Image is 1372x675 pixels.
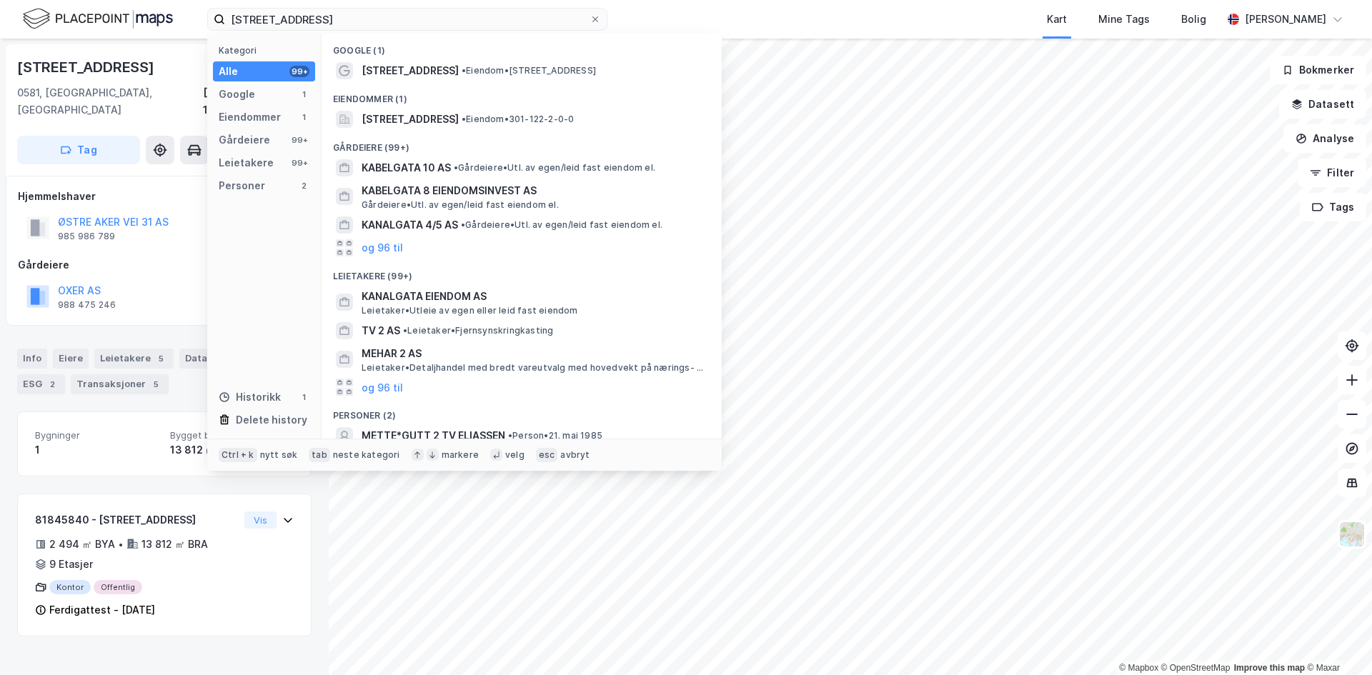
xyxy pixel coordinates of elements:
[17,374,65,394] div: ESG
[58,299,116,311] div: 988 475 246
[219,86,255,103] div: Google
[17,56,157,79] div: [STREET_ADDRESS]
[35,511,239,529] div: 81845840 - [STREET_ADDRESS]
[71,374,169,394] div: Transaksjoner
[219,45,315,56] div: Kategori
[362,216,458,234] span: KANALGATA 4/5 AS
[461,219,662,231] span: Gårdeiere • Utl. av egen/leid fast eiendom el.
[58,231,115,242] div: 985 986 789
[362,111,459,128] span: [STREET_ADDRESS]
[322,399,722,424] div: Personer (2)
[1098,11,1150,28] div: Mine Tags
[454,162,655,174] span: Gårdeiere • Utl. av egen/leid fast eiendom el.
[362,345,705,362] span: MEHAR 2 AS
[298,111,309,123] div: 1
[289,134,309,146] div: 99+
[23,6,173,31] img: logo.f888ab2527a4732fd821a326f86c7f29.svg
[322,34,722,59] div: Google (1)
[49,536,115,553] div: 2 494 ㎡ BYA
[462,65,596,76] span: Eiendom • [STREET_ADDRESS]
[1338,521,1366,548] img: Z
[244,511,277,529] button: Vis
[1301,606,1372,675] iframe: Chat Widget
[442,449,479,461] div: markere
[1181,11,1206,28] div: Bolig
[362,379,403,396] button: og 96 til
[1047,11,1067,28] div: Kart
[1298,159,1366,187] button: Filter
[17,84,203,119] div: 0581, [GEOGRAPHIC_DATA], [GEOGRAPHIC_DATA]
[118,539,124,550] div: •
[461,219,465,230] span: •
[403,325,553,336] span: Leietaker • Fjernsynskringkasting
[219,448,257,462] div: Ctrl + k
[219,177,265,194] div: Personer
[454,162,458,173] span: •
[219,131,270,149] div: Gårdeiere
[298,89,309,100] div: 1
[1300,193,1366,221] button: Tags
[298,391,309,403] div: 1
[322,259,722,285] div: Leietakere (99+)
[322,131,722,156] div: Gårdeiere (99+)
[141,536,208,553] div: 13 812 ㎡ BRA
[1234,663,1305,673] a: Improve this map
[1161,663,1231,673] a: OpenStreetMap
[219,63,238,80] div: Alle
[1245,11,1326,28] div: [PERSON_NAME]
[508,430,512,441] span: •
[362,199,559,211] span: Gårdeiere • Utl. av egen/leid fast eiendom el.
[149,377,163,391] div: 5
[154,351,168,366] div: 5
[179,349,250,369] div: Datasett
[403,325,407,336] span: •
[362,322,400,339] span: TV 2 AS
[462,114,466,124] span: •
[260,449,298,461] div: nytt søk
[17,136,140,164] button: Tag
[289,66,309,77] div: 99+
[298,180,309,191] div: 2
[1270,56,1366,84] button: Bokmerker
[462,65,466,76] span: •
[1279,90,1366,119] button: Datasett
[35,441,159,459] div: 1
[362,305,578,316] span: Leietaker • Utleie av egen eller leid fast eiendom
[236,411,307,429] div: Delete history
[225,9,590,30] input: Søk på adresse, matrikkel, gårdeiere, leietakere eller personer
[18,188,311,205] div: Hjemmelshaver
[362,362,707,374] span: Leietaker • Detaljhandel med bredt vareutvalg med hovedvekt på nærings- og nytelsesmidler
[309,448,330,462] div: tab
[362,159,451,176] span: KABELGATA 10 AS
[322,82,722,108] div: Eiendommer (1)
[508,430,602,441] span: Person • 21. mai 1985
[536,448,558,462] div: esc
[362,182,705,199] span: KABELGATA 8 EIENDOMSINVEST AS
[219,109,281,126] div: Eiendommer
[289,157,309,169] div: 99+
[170,429,294,441] span: Bygget bygningsområde
[170,441,294,459] div: 13 812 ㎡
[49,601,155,619] div: Ferdigattest - [DATE]
[203,84,312,119] div: [GEOGRAPHIC_DATA], 122/2
[362,62,459,79] span: [STREET_ADDRESS]
[333,449,400,461] div: neste kategori
[49,556,93,573] div: 9 Etasjer
[94,349,174,369] div: Leietakere
[219,154,274,171] div: Leietakere
[45,377,59,391] div: 2
[18,256,311,274] div: Gårdeiere
[362,288,705,305] span: KANALGATA EIENDOM AS
[505,449,525,461] div: velg
[362,239,403,256] button: og 96 til
[53,349,89,369] div: Eiere
[219,389,281,406] div: Historikk
[17,349,47,369] div: Info
[1119,663,1158,673] a: Mapbox
[362,427,505,444] span: METTE*GUTT 2 TV ELIASSEN
[1283,124,1366,153] button: Analyse
[560,449,590,461] div: avbryt
[462,114,574,125] span: Eiendom • 301-122-2-0-0
[35,429,159,441] span: Bygninger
